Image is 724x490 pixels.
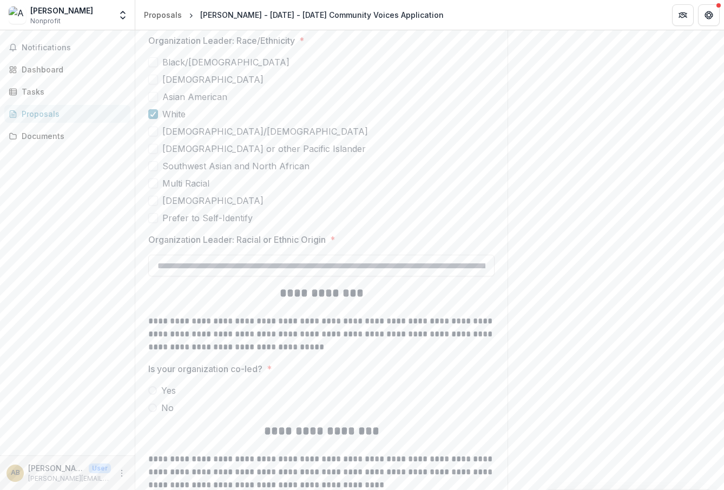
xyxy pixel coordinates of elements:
[22,64,122,75] div: Dashboard
[30,5,93,16] div: [PERSON_NAME]
[200,9,444,21] div: [PERSON_NAME] - [DATE] - [DATE] Community Voices Application
[11,469,20,476] div: Aaron Brokenbough
[89,463,111,473] p: User
[144,9,182,21] div: Proposals
[162,108,186,121] span: White
[162,90,227,103] span: Asian American
[4,39,130,56] button: Notifications
[162,125,368,138] span: [DEMOGRAPHIC_DATA]/[DEMOGRAPHIC_DATA]
[22,86,122,97] div: Tasks
[22,130,122,142] div: Documents
[162,160,310,173] span: Southwest Asian and North African
[140,7,186,23] a: Proposals
[161,384,176,397] span: Yes
[22,108,122,120] div: Proposals
[672,4,694,26] button: Partners
[162,56,289,69] span: Black/[DEMOGRAPHIC_DATA]
[9,6,26,24] img: Aaron Brokenbough
[148,34,295,47] p: Organization Leader: Race/Ethnicity
[162,142,366,155] span: [DEMOGRAPHIC_DATA] or other Pacific Islander
[115,4,130,26] button: Open entity switcher
[162,73,264,86] span: [DEMOGRAPHIC_DATA]
[148,362,262,375] p: Is your organization co-led?
[28,474,111,484] p: [PERSON_NAME][EMAIL_ADDRESS][DOMAIN_NAME]
[148,233,326,246] p: Organization Leader: Racial or Ethnic Origin
[698,4,720,26] button: Get Help
[162,194,264,207] span: [DEMOGRAPHIC_DATA]
[4,105,130,123] a: Proposals
[162,177,209,190] span: Multi Racial
[4,83,130,101] a: Tasks
[22,43,126,52] span: Notifications
[161,401,174,414] span: No
[28,462,84,474] p: [PERSON_NAME]
[30,16,61,26] span: Nonprofit
[140,7,448,23] nav: breadcrumb
[4,61,130,78] a: Dashboard
[162,211,253,224] span: Prefer to Self-Identify
[115,467,128,480] button: More
[4,127,130,145] a: Documents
